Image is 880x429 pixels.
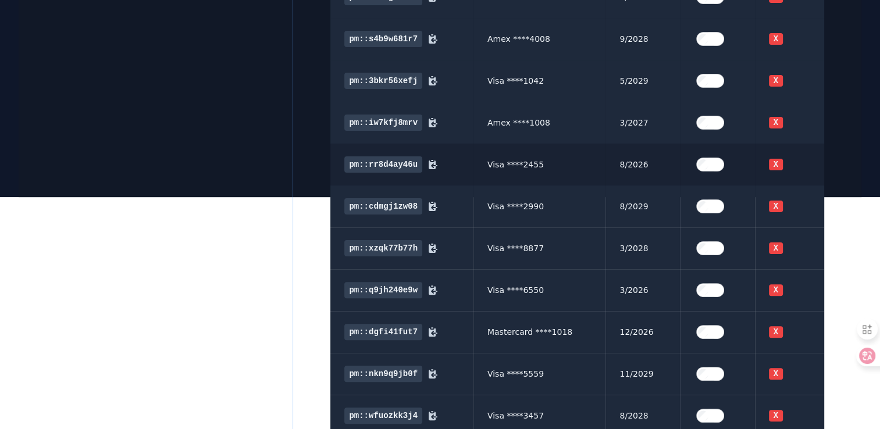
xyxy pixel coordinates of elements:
[605,60,680,102] td: 5/2029
[605,102,680,144] td: 3/2027
[344,31,422,47] span: pm::s4b9w681r7
[344,407,422,424] span: pm::wfuozkk3j4
[605,144,680,185] td: 8/2026
[344,240,422,256] span: pm::xzqk77b77h
[344,282,422,298] span: pm::q9jh240e9w
[769,368,783,380] button: X
[769,75,783,87] button: X
[344,366,422,382] span: pm::nkn9q9jb0f
[605,227,680,269] td: 3/2028
[769,117,783,128] button: X
[769,159,783,170] button: X
[344,198,422,214] span: pm::cdmgj1zw08
[769,410,783,421] button: X
[769,284,783,296] button: X
[344,73,422,89] span: pm::3bkr56xefj
[605,269,680,311] td: 3/2026
[344,324,422,340] span: pm::dgfi41fut7
[344,115,422,131] span: pm::iw7kfj8mrv
[605,311,680,353] td: 12/2026
[605,18,680,60] td: 9/2028
[344,156,422,173] span: pm::rr8d4ay46u
[769,201,783,212] button: X
[769,242,783,254] button: X
[605,185,680,227] td: 8/2029
[605,353,680,395] td: 11/2029
[769,33,783,45] button: X
[769,326,783,338] button: X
